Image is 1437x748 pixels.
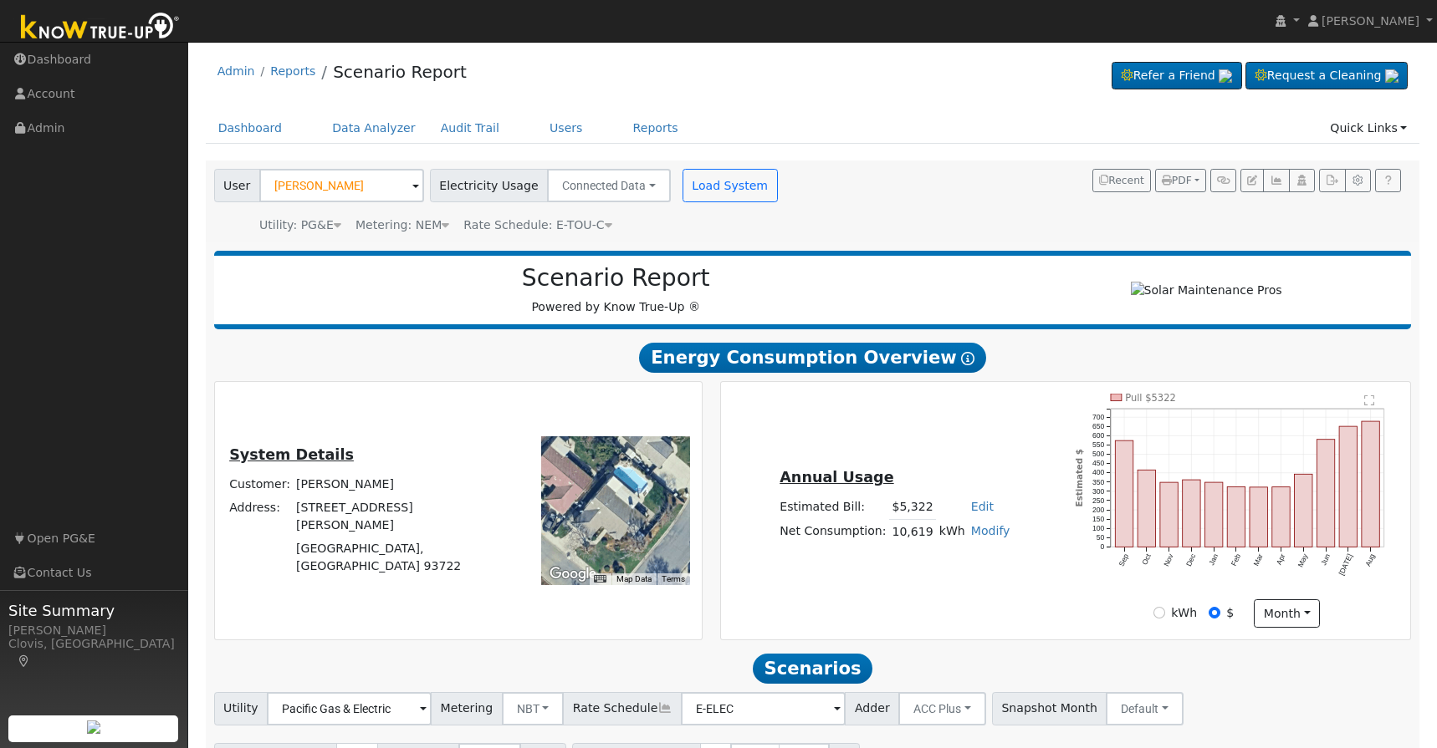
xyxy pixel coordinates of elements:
a: Reports [621,113,691,144]
img: Solar Maintenance Pros [1131,282,1282,299]
text: 650 [1092,422,1105,430]
a: Users [537,113,596,144]
text: 600 [1092,431,1105,440]
a: Terms (opens in new tab) [662,574,685,583]
td: Address: [227,496,294,537]
text: 250 [1092,496,1105,505]
a: Modify [971,524,1010,537]
text: 500 [1092,450,1105,458]
input: kWh [1153,607,1165,618]
rect: onclick="" [1138,470,1155,547]
img: Know True-Up [13,9,188,47]
rect: onclick="" [1160,482,1178,547]
u: System Details [229,446,354,463]
text: 50 [1096,533,1104,542]
a: Edit [971,500,994,513]
input: $ [1209,607,1220,618]
rect: onclick="" [1183,480,1200,547]
a: Request a Cleaning [1245,62,1408,90]
text: 100 [1092,524,1105,532]
button: Settings [1345,169,1371,192]
text: [DATE] [1337,552,1355,577]
a: Scenario Report [333,62,467,82]
button: Map Data [616,573,652,585]
label: kWh [1171,604,1197,622]
text: 200 [1092,506,1105,514]
td: kWh [936,520,968,544]
a: Admin [217,64,255,78]
button: PDF [1155,169,1206,192]
div: Powered by Know True-Up ® [222,264,1010,316]
span: Alias: HETOUC [463,218,611,232]
rect: onclick="" [1205,482,1223,547]
a: Refer a Friend [1112,62,1242,90]
text: Jan [1207,552,1220,567]
button: Export Interval Data [1319,169,1345,192]
span: Electricity Usage [430,169,548,202]
button: Default [1106,692,1184,725]
div: Clovis, [GEOGRAPHIC_DATA] [8,635,179,670]
text: Nov [1162,552,1175,568]
button: Edit User [1240,169,1264,192]
text: 400 [1092,469,1105,477]
span: Site Summary [8,599,179,622]
span: Rate Schedule [563,692,682,725]
text: May [1296,552,1310,569]
span: Adder [845,692,899,725]
button: Generate Report Link [1210,169,1236,192]
button: Recent [1092,169,1151,192]
text: 300 [1092,487,1105,496]
text: 700 [1092,413,1105,421]
a: Quick Links [1317,113,1419,144]
span: Metering [431,692,503,725]
text: Feb [1230,552,1242,567]
text: Apr [1275,552,1287,566]
text: Pull $5322 [1125,392,1176,404]
text: Mar [1252,552,1265,567]
a: Map [17,654,32,668]
div: [PERSON_NAME] [8,622,179,639]
text: Oct [1140,552,1153,567]
button: Login As [1289,169,1315,192]
rect: onclick="" [1317,440,1335,547]
i: Show Help [961,352,974,365]
img: Google [545,563,601,585]
span: Energy Consumption Overview [639,343,985,373]
button: ACC Plus [898,692,986,725]
text: 0 [1100,543,1104,552]
a: Audit Trail [428,113,512,144]
h2: Scenario Report [231,264,1000,293]
text: Dec [1184,552,1198,568]
button: Connected Data [547,169,671,202]
img: retrieve [87,720,100,734]
text: Sep [1117,552,1130,567]
img: retrieve [1385,69,1399,83]
rect: onclick="" [1362,421,1379,547]
div: Utility: PG&E [259,216,341,234]
td: Net Consumption: [777,520,889,544]
text: 450 [1092,460,1105,468]
text: Estimated $ [1073,449,1083,507]
a: Dashboard [206,113,295,144]
text: 150 [1092,515,1105,523]
input: Select a User [259,169,424,202]
input: Select a Rate Schedule [681,692,846,725]
u: Annual Usage [780,469,893,486]
img: retrieve [1219,69,1232,83]
text:  [1365,394,1375,406]
rect: onclick="" [1227,487,1245,547]
rect: onclick="" [1295,475,1312,547]
a: Help Link [1375,169,1401,192]
button: NBT [502,692,565,725]
td: $5,322 [889,496,936,520]
label: $ [1226,604,1234,622]
button: Load System [683,169,778,202]
rect: onclick="" [1339,426,1357,547]
td: [STREET_ADDRESS][PERSON_NAME] [294,496,490,537]
span: User [214,169,260,202]
text: Aug [1364,552,1378,567]
input: Select a Utility [267,692,432,725]
button: Keyboard shortcuts [594,573,606,585]
span: Snapshot Month [992,692,1107,725]
a: Data Analyzer [320,113,428,144]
